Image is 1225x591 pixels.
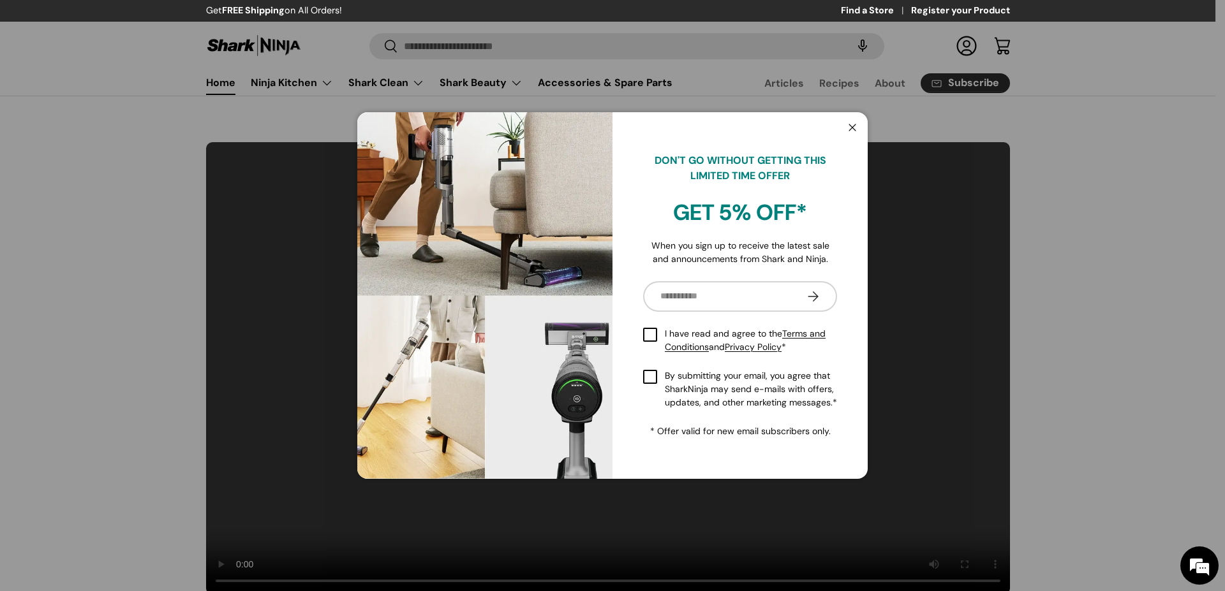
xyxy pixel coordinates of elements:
p: DON'T GO WITHOUT GETTING THIS LIMITED TIME OFFER [643,153,837,184]
a: Privacy Policy [725,341,782,353]
strong: FREE Shipping [222,4,285,16]
p: When you sign up to receive the latest sale and announcements from Shark and Ninja. [643,239,837,266]
h2: GET 5% OFF* [643,199,837,228]
span: I have read and agree to the and * [665,327,837,354]
a: Register your Product [911,4,1010,18]
a: Find a Store [841,4,911,18]
span: By submitting your email, you agree that SharkNinja may send e-mails with offers, updates, and ot... [665,369,837,409]
p: * Offer valid for new email subscribers only. [643,425,837,438]
img: shark-kion-auto-empty-dock-iw3241ae-full-blast-living-room-cleaning-view-sharkninja-philippines [357,112,612,478]
p: Get on All Orders! [206,4,342,18]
